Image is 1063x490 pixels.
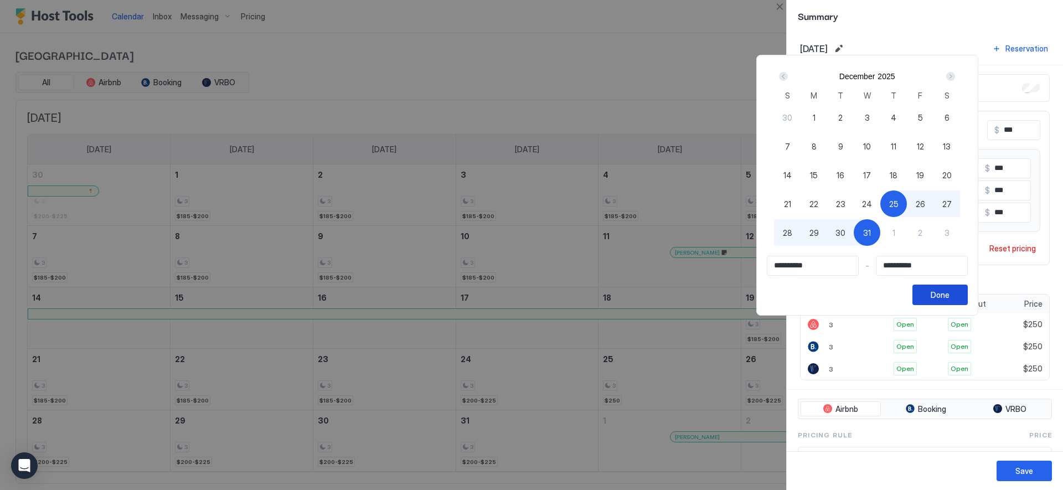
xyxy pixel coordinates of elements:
span: 8 [812,141,817,152]
span: 28 [783,227,792,239]
button: 7 [774,133,801,159]
button: 30 [774,104,801,131]
button: Done [912,285,968,305]
span: 1 [892,227,895,239]
button: 12 [907,133,933,159]
button: 13 [933,133,960,159]
button: Next [942,70,957,83]
button: 2025 [878,72,895,81]
span: 19 [916,169,924,181]
button: 27 [933,190,960,217]
span: 18 [890,169,897,181]
span: 6 [945,112,950,123]
span: 29 [809,227,819,239]
span: 3 [945,227,950,239]
span: M [811,90,817,101]
button: 28 [774,219,801,246]
span: 11 [891,141,896,152]
span: 15 [810,169,818,181]
button: 29 [801,219,827,246]
button: 3 [854,104,880,131]
span: 12 [917,141,924,152]
button: 26 [907,190,933,217]
button: 23 [827,190,854,217]
div: Done [931,289,950,301]
span: W [864,90,871,101]
button: 4 [880,104,907,131]
span: 17 [863,169,871,181]
button: 22 [801,190,827,217]
span: 3 [865,112,870,123]
span: 9 [838,141,843,152]
div: Open Intercom Messenger [11,452,38,479]
span: S [945,90,950,101]
button: 16 [827,162,854,188]
button: 9 [827,133,854,159]
button: 2 [907,219,933,246]
input: Input Field [876,256,967,275]
input: Input Field [767,256,858,275]
span: 26 [916,198,925,210]
button: 3 [933,219,960,246]
span: 20 [942,169,952,181]
span: 7 [785,141,790,152]
span: 4 [891,112,896,123]
span: - [865,261,869,271]
button: 1 [880,219,907,246]
span: 5 [918,112,923,123]
span: 27 [942,198,952,210]
span: 31 [863,227,871,239]
span: F [918,90,922,101]
button: 5 [907,104,933,131]
span: 1 [813,112,816,123]
button: 6 [933,104,960,131]
button: 18 [880,162,907,188]
span: 21 [784,198,791,210]
span: T [838,90,843,101]
button: 30 [827,219,854,246]
span: T [891,90,896,101]
span: 30 [835,227,845,239]
span: 22 [809,198,818,210]
button: 17 [854,162,880,188]
button: 20 [933,162,960,188]
button: 1 [801,104,827,131]
span: 23 [836,198,845,210]
button: 24 [854,190,880,217]
span: 30 [782,112,792,123]
span: 25 [889,198,899,210]
button: Prev [777,70,792,83]
button: 11 [880,133,907,159]
button: 8 [801,133,827,159]
button: December [839,72,875,81]
span: 10 [863,141,871,152]
button: 10 [854,133,880,159]
span: 16 [837,169,844,181]
button: 14 [774,162,801,188]
button: 2 [827,104,854,131]
span: S [785,90,790,101]
span: 13 [943,141,951,152]
button: 19 [907,162,933,188]
button: 15 [801,162,827,188]
span: 2 [918,227,922,239]
span: 14 [783,169,792,181]
span: 24 [862,198,872,210]
button: 21 [774,190,801,217]
span: 2 [838,112,843,123]
button: 31 [854,219,880,246]
button: 25 [880,190,907,217]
